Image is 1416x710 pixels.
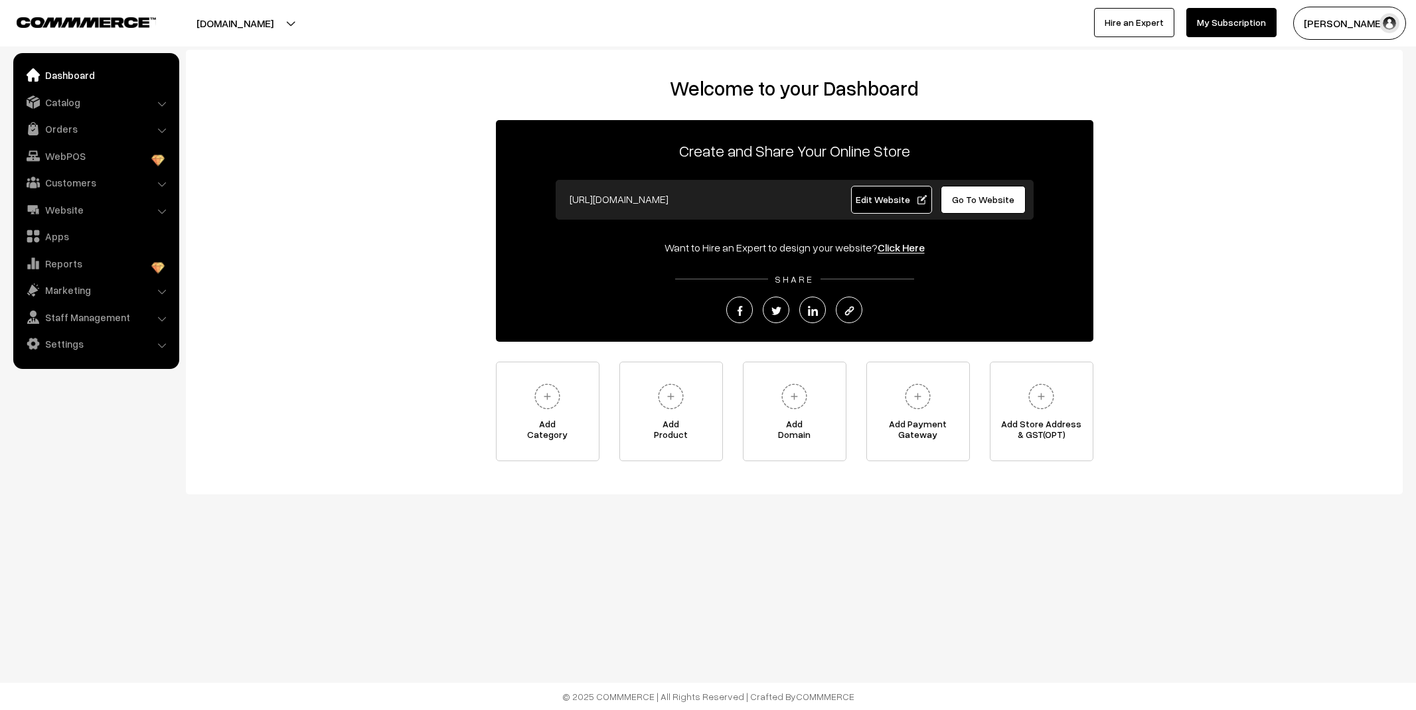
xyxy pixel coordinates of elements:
button: [PERSON_NAME] [1293,7,1406,40]
a: Add Store Address& GST(OPT) [990,362,1093,461]
img: plus.svg [900,378,936,415]
a: COMMMERCE [17,13,133,29]
div: Want to Hire an Expert to design your website? [496,240,1093,255]
img: user [1379,13,1399,33]
a: My Subscription [1186,8,1277,37]
a: Hire an Expert [1094,8,1174,37]
a: AddProduct [619,362,723,461]
span: Add Store Address & GST(OPT) [990,419,1093,445]
span: Edit Website [856,194,927,205]
a: AddCategory [496,362,599,461]
a: Orders [17,117,175,141]
a: Dashboard [17,63,175,87]
span: Add Domain [744,419,846,445]
a: AddDomain [743,362,846,461]
a: Click Here [878,241,925,254]
img: plus.svg [776,378,813,415]
span: Add Category [497,419,599,445]
span: Add Product [620,419,722,445]
a: Staff Management [17,305,175,329]
a: Go To Website [941,186,1026,214]
a: WebPOS [17,144,175,168]
img: plus.svg [653,378,689,415]
h2: Welcome to your Dashboard [199,76,1389,100]
a: Add PaymentGateway [866,362,970,461]
img: plus.svg [529,378,566,415]
a: Marketing [17,278,175,302]
span: Add Payment Gateway [867,419,969,445]
span: Go To Website [952,194,1014,205]
a: Settings [17,332,175,356]
a: COMMMERCE [796,691,854,702]
button: [DOMAIN_NAME] [150,7,320,40]
a: Apps [17,224,175,248]
p: Create and Share Your Online Store [496,139,1093,163]
a: Customers [17,171,175,194]
a: Reports [17,251,175,275]
a: Edit Website [851,186,932,214]
img: COMMMERCE [17,17,156,27]
a: Website [17,198,175,222]
a: Catalog [17,90,175,114]
span: SHARE [768,273,821,285]
img: plus.svg [1023,378,1060,415]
